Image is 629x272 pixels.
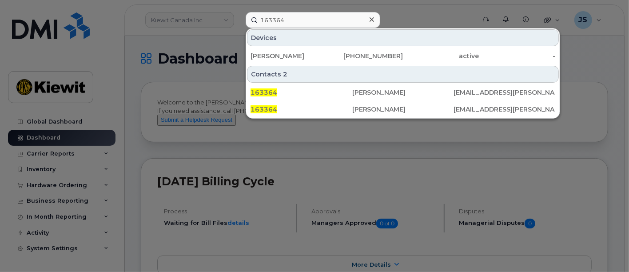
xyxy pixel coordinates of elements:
div: Devices [247,29,559,46]
a: 163364[PERSON_NAME][EMAIL_ADDRESS][PERSON_NAME][DOMAIN_NAME] [247,101,559,117]
div: [EMAIL_ADDRESS][PERSON_NAME][DOMAIN_NAME] [454,105,555,114]
iframe: Messenger Launcher [590,233,622,265]
div: [PHONE_NUMBER] [327,52,403,60]
div: Contacts [247,66,559,83]
span: 2 [283,70,287,79]
a: 163364[PERSON_NAME][EMAIL_ADDRESS][PERSON_NAME][DOMAIN_NAME] [247,84,559,100]
div: [PERSON_NAME] [251,52,327,60]
div: [PERSON_NAME] [352,88,454,97]
span: 163364 [251,88,277,96]
a: [PERSON_NAME][PHONE_NUMBER]active- [247,48,559,64]
div: [EMAIL_ADDRESS][PERSON_NAME][DOMAIN_NAME] [454,88,555,97]
div: [PERSON_NAME] [352,105,454,114]
div: - [479,52,556,60]
span: 163364 [251,105,277,113]
div: active [403,52,479,60]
